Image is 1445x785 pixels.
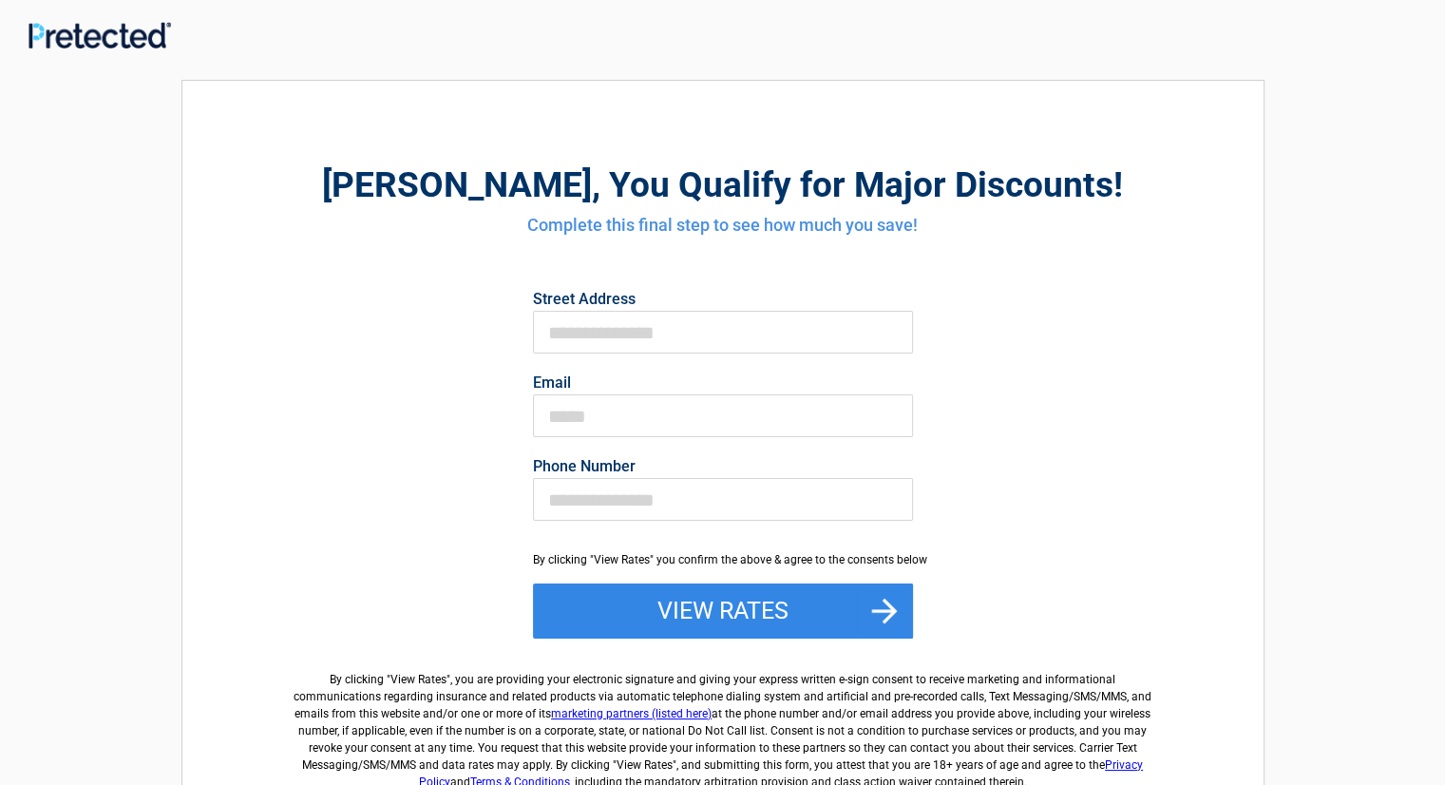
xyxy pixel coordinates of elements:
[287,162,1159,208] h2: , You Qualify for Major Discounts!
[322,164,592,205] span: [PERSON_NAME]
[533,375,913,391] label: Email
[533,292,913,307] label: Street Address
[29,22,171,48] img: Main Logo
[551,707,712,720] a: marketing partners (listed here)
[533,584,913,639] button: View Rates
[390,673,447,686] span: View Rates
[287,213,1159,238] h4: Complete this final step to see how much you save!
[533,459,913,474] label: Phone Number
[533,551,913,568] div: By clicking "View Rates" you confirm the above & agree to the consents below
